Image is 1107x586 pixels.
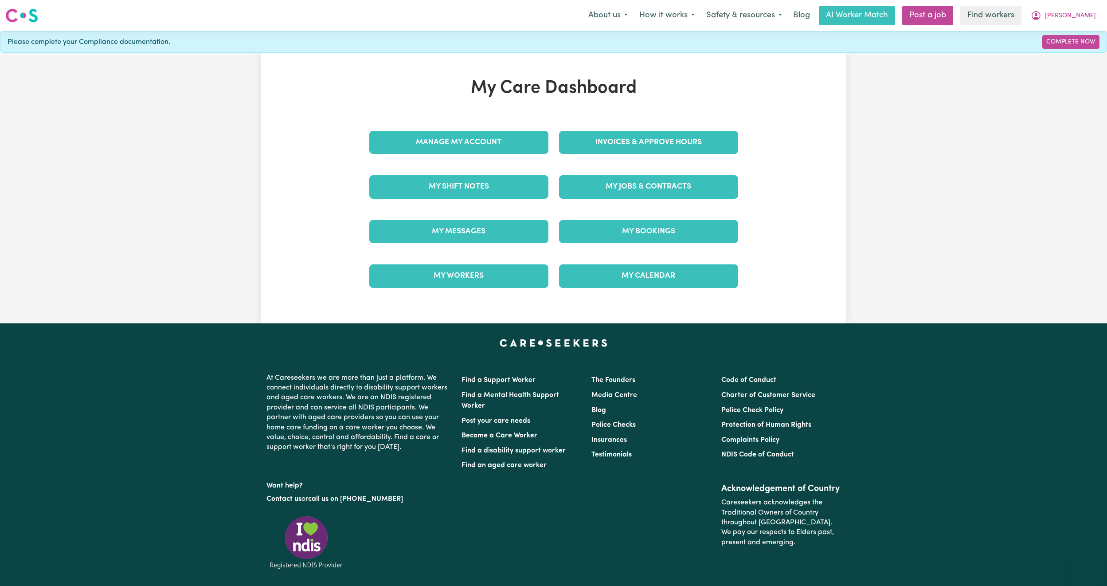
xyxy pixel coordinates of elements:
[266,515,346,570] img: Registered NDIS provider
[462,392,559,409] a: Find a Mental Health Support Worker
[591,421,636,429] a: Police Checks
[266,477,451,491] p: Want help?
[960,6,1021,25] a: Find workers
[634,6,700,25] button: How it works
[364,78,743,99] h1: My Care Dashboard
[721,392,815,399] a: Charter of Customer Service
[591,377,635,384] a: The Founders
[591,407,606,414] a: Blog
[721,484,841,494] h2: Acknowledgement of Country
[559,264,738,287] a: My Calendar
[266,370,451,456] p: At Careseekers we are more than just a platform. We connect individuals directly to disability su...
[583,6,634,25] button: About us
[369,131,548,154] a: Manage My Account
[8,37,170,47] span: Please complete your Compliance documentation.
[721,494,841,551] p: Careseekers acknowledges the Traditional Owners of Country throughout [GEOGRAPHIC_DATA]. We pay o...
[500,339,607,346] a: Careseekers home page
[462,447,566,454] a: Find a disability support worker
[1045,11,1096,21] span: [PERSON_NAME]
[462,432,537,439] a: Become a Care Worker
[559,131,738,154] a: Invoices & Approve Hours
[902,6,953,25] a: Post a job
[819,6,895,25] a: AI Worker Match
[266,496,301,503] a: Contact us
[700,6,788,25] button: Safety & resources
[721,437,779,444] a: Complaints Policy
[5,5,38,26] a: Careseekers logo
[721,421,811,429] a: Protection of Human Rights
[266,491,451,507] p: or
[591,392,637,399] a: Media Centre
[462,377,536,384] a: Find a Support Worker
[369,175,548,198] a: My Shift Notes
[591,451,632,458] a: Testimonials
[1072,551,1100,579] iframe: Button to launch messaging window, conversation in progress
[721,407,783,414] a: Police Check Policy
[308,496,403,503] a: call us on [PHONE_NUMBER]
[462,462,547,469] a: Find an aged care worker
[1042,35,1099,49] a: Complete Now
[721,377,776,384] a: Code of Conduct
[721,451,794,458] a: NDIS Code of Conduct
[788,6,815,25] a: Blog
[462,417,530,425] a: Post your care needs
[591,437,627,444] a: Insurances
[559,220,738,243] a: My Bookings
[369,264,548,287] a: My Workers
[369,220,548,243] a: My Messages
[1025,6,1102,25] button: My Account
[559,175,738,198] a: My Jobs & Contracts
[5,8,38,24] img: Careseekers logo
